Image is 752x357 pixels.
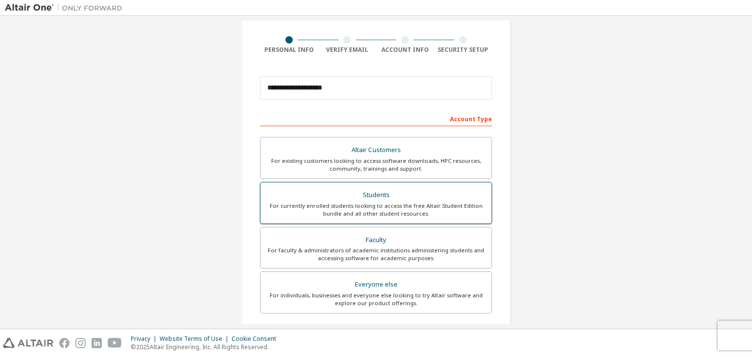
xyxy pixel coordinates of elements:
[131,343,282,351] p: © 2025 Altair Engineering, Inc. All Rights Reserved.
[266,202,486,218] div: For currently enrolled students looking to access the free Altair Student Edition bundle and all ...
[92,338,102,348] img: linkedin.svg
[266,143,486,157] div: Altair Customers
[59,338,70,348] img: facebook.svg
[108,338,122,348] img: youtube.svg
[131,335,160,343] div: Privacy
[266,278,486,291] div: Everyone else
[376,46,434,54] div: Account Info
[5,3,127,13] img: Altair One
[75,338,86,348] img: instagram.svg
[266,233,486,247] div: Faculty
[260,46,318,54] div: Personal Info
[266,188,486,202] div: Students
[266,157,486,173] div: For existing customers looking to access software downloads, HPC resources, community, trainings ...
[160,335,232,343] div: Website Terms of Use
[3,338,53,348] img: altair_logo.svg
[266,291,486,307] div: For individuals, businesses and everyone else looking to try Altair software and explore our prod...
[266,246,486,262] div: For faculty & administrators of academic institutions administering students and accessing softwa...
[232,335,282,343] div: Cookie Consent
[434,46,493,54] div: Security Setup
[318,46,376,54] div: Verify Email
[260,111,492,126] div: Account Type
